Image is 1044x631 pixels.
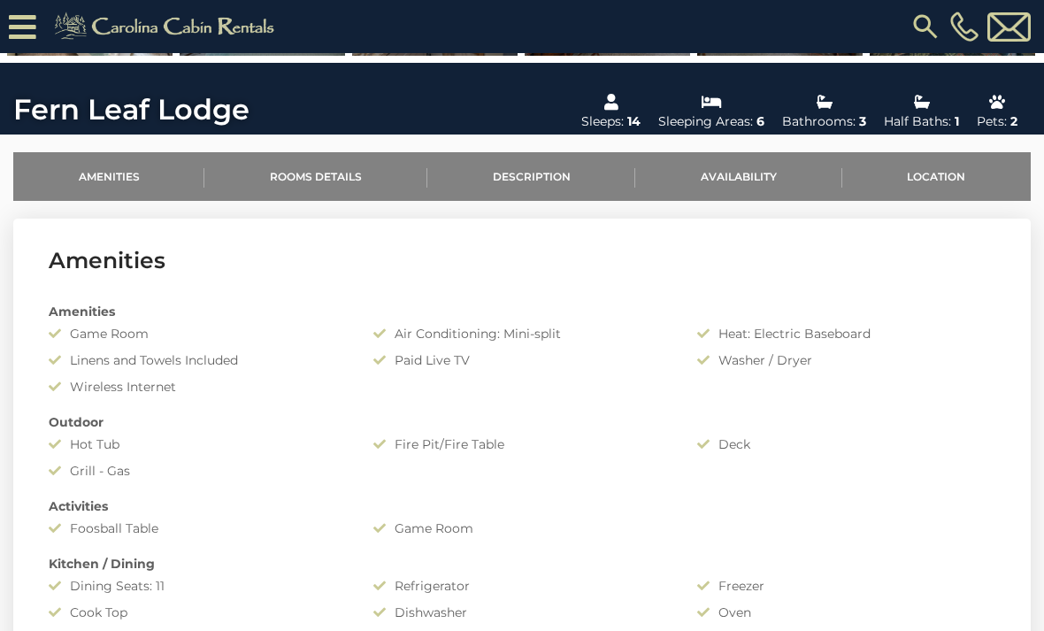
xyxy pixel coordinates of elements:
[204,152,426,201] a: Rooms Details
[684,604,1009,621] div: Oven
[35,604,360,621] div: Cook Top
[842,152,1031,201] a: Location
[910,11,941,42] img: search-regular.svg
[13,152,204,201] a: Amenities
[35,351,360,369] div: Linens and Towels Included
[35,378,360,396] div: Wireless Internet
[35,577,360,595] div: Dining Seats: 11
[35,325,360,342] div: Game Room
[684,577,1009,595] div: Freezer
[427,152,635,201] a: Description
[635,152,841,201] a: Availability
[35,435,360,453] div: Hot Tub
[360,577,685,595] div: Refrigerator
[35,303,1009,320] div: Amenities
[684,325,1009,342] div: Heat: Electric Baseboard
[360,325,685,342] div: Air Conditioning: Mini-split
[360,604,685,621] div: Dishwasher
[35,462,360,480] div: Grill - Gas
[35,413,1009,431] div: Outdoor
[360,351,685,369] div: Paid Live TV
[684,351,1009,369] div: Washer / Dryer
[360,435,685,453] div: Fire Pit/Fire Table
[45,9,289,44] img: Khaki-logo.png
[946,12,983,42] a: [PHONE_NUMBER]
[49,245,995,276] h3: Amenities
[35,519,360,537] div: Foosball Table
[35,555,1009,573] div: Kitchen / Dining
[684,435,1009,453] div: Deck
[35,497,1009,515] div: Activities
[360,519,685,537] div: Game Room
